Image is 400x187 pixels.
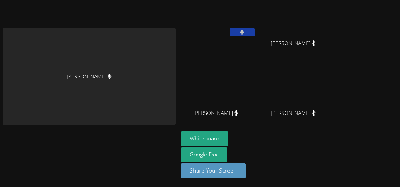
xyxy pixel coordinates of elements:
span: [PERSON_NAME] [193,109,238,118]
a: Google Doc [181,147,228,162]
button: Share Your Screen [181,163,246,178]
span: [PERSON_NAME] [271,109,316,118]
span: [PERSON_NAME] [271,39,316,48]
div: [PERSON_NAME] [3,28,176,125]
button: Whiteboard [181,131,229,146]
